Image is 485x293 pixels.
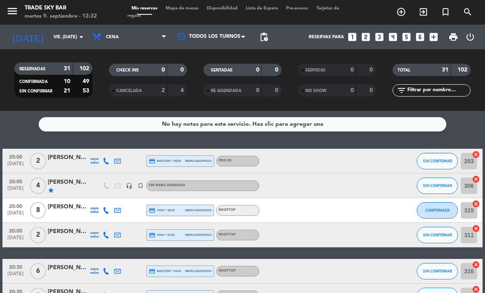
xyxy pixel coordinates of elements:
[417,153,458,169] button: SIN CONFIRMAR
[25,4,97,12] div: Trade Sky Bar
[211,68,233,72] span: SENTADAS
[127,6,162,11] span: Mis reservas
[79,66,91,72] strong: 102
[370,67,374,73] strong: 0
[472,200,480,208] i: cancel
[219,208,236,212] span: ROOFTOP
[305,68,326,72] span: SERVIDAS
[30,202,46,219] span: 8
[211,89,241,93] span: RE AGENDADA
[465,32,475,42] i: power_settings_new
[149,268,181,275] span: master * 0410
[149,207,155,214] i: credit_card
[5,186,26,195] span: [DATE]
[30,178,46,194] span: 4
[219,233,236,236] span: ROOFTOP
[425,208,450,212] span: CONFIRMADA
[185,268,212,274] span: mercadopago
[417,178,458,194] button: SIN CONFIRMAR
[388,32,398,42] i: looks_4
[30,263,46,279] span: 6
[5,262,26,271] span: 20:30
[412,5,434,19] span: WALK IN
[5,226,26,235] span: 20:00
[417,263,458,279] button: SIN CONFIRMAR
[259,32,269,42] span: pending_actions
[396,7,406,17] i: add_circle_outline
[360,32,371,42] i: looks_two
[149,207,175,214] span: visa * 3618
[25,12,97,21] div: martes 9. septiembre - 12:32
[6,5,18,17] i: menu
[374,32,385,42] i: looks_3
[149,158,155,164] i: credit_card
[401,32,412,42] i: looks_5
[282,6,312,11] span: Pre-acceso
[472,224,480,233] i: cancel
[48,227,89,236] div: [PERSON_NAME] choqueticlla [PERSON_NAME]
[5,176,26,186] span: 20:00
[180,67,185,73] strong: 0
[472,150,480,159] i: cancel
[305,89,326,93] span: NO SHOW
[116,68,139,72] span: CHECK INS
[6,28,49,46] i: [DATE]
[5,235,26,245] span: [DATE]
[19,67,46,71] span: RESERVADAS
[5,152,26,161] span: 20:00
[472,261,480,269] i: cancel
[5,161,26,171] span: [DATE]
[417,227,458,243] button: SIN CONFIRMAR
[423,233,452,237] span: SIN CONFIRMAR
[48,153,89,162] div: [PERSON_NAME]
[30,227,46,243] span: 2
[219,269,236,272] span: ROOFTOP
[149,232,175,238] span: visa * 5132
[5,210,26,220] span: [DATE]
[448,32,458,42] span: print
[48,263,89,272] div: [PERSON_NAME]
[428,32,439,42] i: add_box
[434,5,457,19] span: Reserva especial
[185,158,212,164] span: mercadopago
[390,5,412,19] span: RESERVAR MESA
[83,78,91,84] strong: 49
[472,175,480,183] i: cancel
[275,88,280,93] strong: 0
[149,158,181,164] span: master * 8025
[457,67,469,73] strong: 102
[19,80,48,84] span: CONFIRMADA
[19,89,52,93] span: SIN CONFIRMAR
[126,182,132,189] i: headset_mic
[256,88,259,93] strong: 0
[347,32,358,42] i: looks_one
[48,187,54,194] i: star
[309,35,344,40] span: Reservas para
[185,208,212,213] span: mercadopago
[64,78,70,84] strong: 10
[64,66,70,72] strong: 31
[180,88,185,93] strong: 4
[219,159,231,162] span: PISO 20
[423,183,452,188] span: SIN CONFIRMAR
[442,67,448,73] strong: 31
[162,6,203,11] span: Mapa de mesas
[457,5,479,19] span: BUSCAR
[423,159,452,163] span: SIN CONFIRMAR
[149,232,155,238] i: credit_card
[441,7,450,17] i: turned_in_not
[275,67,280,73] strong: 0
[83,88,91,94] strong: 53
[106,35,119,40] span: Cena
[116,89,142,93] span: CANCELADA
[370,88,374,93] strong: 0
[30,153,46,169] span: 2
[351,88,354,93] strong: 0
[463,7,473,17] i: search
[462,25,479,49] div: LOG OUT
[162,120,323,129] div: No hay notas para este servicio. Haz clic para agregar una
[185,232,212,238] span: mercadopago
[406,86,470,95] input: Filtrar por nombre...
[137,182,144,189] i: turned_in_not
[162,67,165,73] strong: 0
